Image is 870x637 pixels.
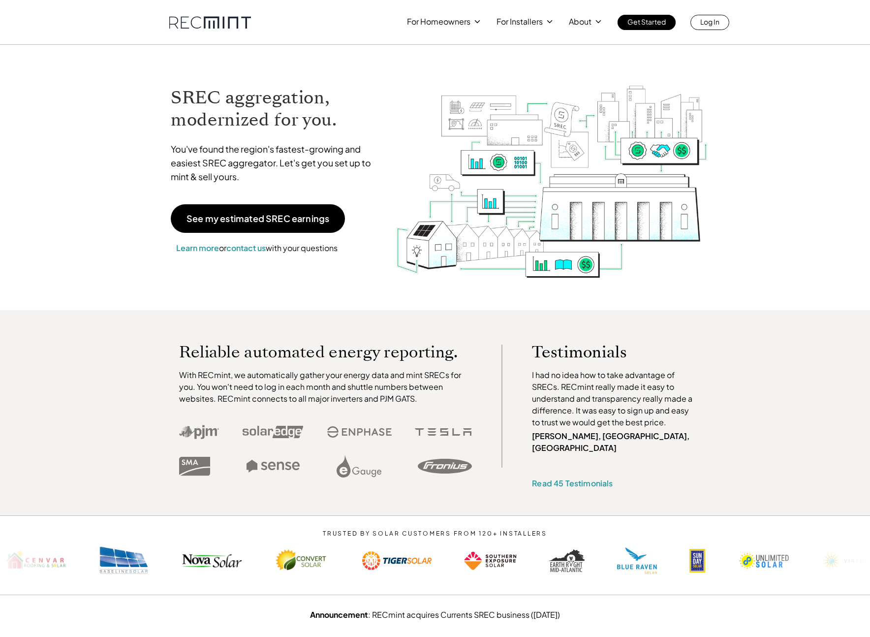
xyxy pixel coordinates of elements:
p: See my estimated SREC earnings [186,214,329,223]
a: See my estimated SREC earnings [171,204,345,233]
p: About [569,15,591,29]
a: Read 45 Testimonials [532,478,613,488]
p: Get Started [627,15,666,29]
a: Learn more [176,243,219,253]
p: [PERSON_NAME], [GEOGRAPHIC_DATA], [GEOGRAPHIC_DATA] [532,430,697,454]
p: Reliable automated energy reporting. [179,345,472,359]
p: Testimonials [532,345,679,359]
a: Log In [690,15,729,30]
p: You've found the region's fastest-growing and easiest SREC aggregator. Let's get you set up to mi... [171,142,380,184]
p: I had no idea how to take advantage of SRECs. RECmint really made it easy to understand and trans... [532,369,697,428]
img: RECmint value cycle [395,60,709,281]
a: Get Started [618,15,676,30]
p: For Installers [497,15,543,29]
p: TRUSTED BY SOLAR CUSTOMERS FROM 120+ INSTALLERS [293,530,577,537]
a: Announcement: RECmint acquires Currents SREC business ([DATE]) [310,609,560,620]
h1: SREC aggregation, modernized for you. [171,87,380,131]
a: contact us [226,243,266,253]
p: For Homeowners [407,15,470,29]
p: or with your questions [171,242,343,255]
p: With RECmint, we automatically gather your energy data and mint SRECs for you. You won't need to ... [179,369,472,405]
p: Log In [700,15,719,29]
strong: Announcement [310,609,368,620]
